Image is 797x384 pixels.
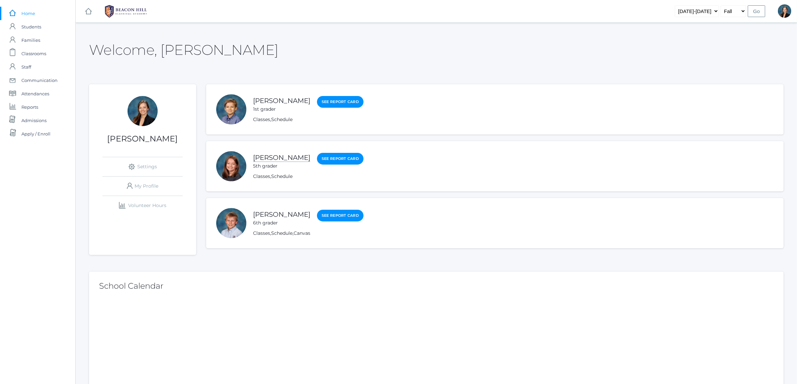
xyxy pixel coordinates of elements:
[317,153,364,165] a: See Report Card
[253,116,364,123] div: ,
[317,96,364,108] a: See Report Card
[216,151,246,181] div: Ayla Smith
[21,33,40,47] span: Families
[99,282,774,290] h2: School Calendar
[21,7,35,20] span: Home
[253,163,310,170] div: 5th grader
[102,177,183,196] a: My Profile
[778,4,791,18] div: Allison Smith
[21,60,31,74] span: Staff
[253,230,270,236] a: Classes
[253,230,364,237] div: , ,
[253,97,310,105] a: [PERSON_NAME]
[21,20,41,33] span: Students
[21,100,38,114] span: Reports
[253,154,310,162] a: [PERSON_NAME]
[102,157,183,176] a: Settings
[253,210,310,218] a: [PERSON_NAME]
[102,196,183,215] a: Volunteer Hours
[253,219,310,226] div: 6th grader
[253,116,270,122] a: Classes
[89,134,196,143] h1: [PERSON_NAME]
[128,96,158,126] div: Allison Smith
[21,74,58,87] span: Communication
[253,106,310,113] div: 1st grader
[21,47,46,60] span: Classrooms
[216,208,246,238] div: Christian Smith
[271,116,293,122] a: Schedule
[21,127,51,140] span: Apply / Enroll
[21,87,49,100] span: Attendances
[101,3,151,20] img: BHCALogos-05-308ed15e86a5a0abce9b8dd61676a3503ac9727e845dece92d48e8588c001991.png
[748,5,765,17] input: Go
[89,42,278,58] h2: Welcome, [PERSON_NAME]
[271,173,293,179] a: Schedule
[317,210,364,221] a: See Report Card
[271,230,293,236] a: Schedule
[294,230,310,236] a: Canvas
[253,173,364,180] div: ,
[21,114,47,127] span: Admissions
[216,94,246,124] div: Noah Smith
[253,173,270,179] a: Classes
